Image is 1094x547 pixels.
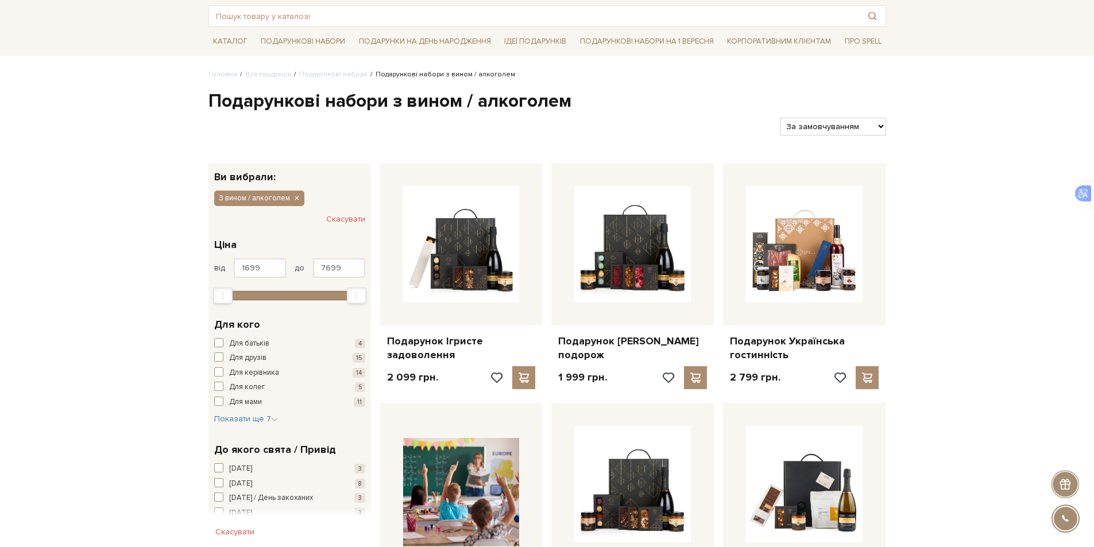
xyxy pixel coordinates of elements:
button: [DATE] / День закоханих 3 [214,492,365,504]
span: [DATE] [229,478,252,490]
p: 1 999 грн. [558,371,607,384]
button: [DATE] 3 [214,507,365,519]
span: від [214,263,225,273]
a: Подарунок Українська гостинність [730,335,879,362]
button: Для мами 11 [214,397,365,408]
span: Для друзів [229,352,266,364]
span: Для кого [214,317,260,332]
button: [DATE] 3 [214,463,365,475]
h1: Подарункові набори з вином / алкоголем [208,90,886,114]
button: Для колег 5 [214,382,365,393]
span: З вином / алкоголем [219,193,290,203]
li: Подарункові набори з вином / алкоголем [368,69,515,80]
div: Min [213,288,233,304]
span: До якого свята / Привід [214,442,336,457]
span: 3 [354,508,365,518]
span: Для керівника [229,367,279,379]
p: 2 099 грн. [387,371,438,384]
button: Показати ще 7 [214,413,278,425]
span: 15 [353,353,365,363]
span: 3 [354,464,365,474]
a: Подарунки на День народження [354,33,496,51]
p: 2 799 грн. [730,371,780,384]
button: З вином / алкоголем [214,191,304,205]
span: Для мами [229,397,262,408]
span: 11 [354,397,365,407]
span: [DATE] [229,507,252,519]
button: Скасувати [208,523,261,541]
button: Пошук товару у каталозі [859,6,886,26]
span: 14 [353,368,365,378]
a: Вся продукція [245,70,291,79]
span: до [295,263,304,273]
span: [DATE] [229,463,252,475]
a: Каталог [208,33,252,51]
span: Ціна [214,237,237,253]
span: Для колег [229,382,265,393]
div: Max [347,288,366,304]
input: Пошук товару у каталозі [209,6,859,26]
span: Показати ще 7 [214,414,278,424]
a: Корпоративним клієнтам [722,32,836,51]
span: Для батьків [229,338,269,350]
a: Про Spell [840,33,886,51]
span: 4 [355,339,365,348]
a: Головна [208,70,237,79]
a: Подарункові набори на 1 Вересня [575,32,718,51]
button: Для батьків 4 [214,338,365,350]
button: [DATE] 8 [214,478,365,490]
button: Для друзів 15 [214,352,365,364]
input: Ціна [234,258,286,278]
button: Скасувати [326,210,365,228]
a: Подарунок Ігристе задоволення [387,335,536,362]
span: [DATE] / День закоханих [229,492,313,504]
button: Для керівника 14 [214,367,365,379]
a: Подарунок [PERSON_NAME] подорож [558,335,707,362]
span: 8 [355,479,365,488]
input: Ціна [313,258,365,278]
a: Ідеї подарунків [500,33,571,51]
div: Ви вибрали: [208,163,371,182]
span: 3 [354,493,365,503]
a: Подарункові набори [299,70,368,79]
span: 5 [355,382,365,392]
a: Подарункові набори [256,33,350,51]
